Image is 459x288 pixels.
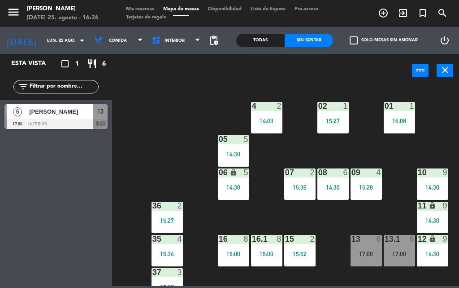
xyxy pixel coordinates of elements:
[310,168,315,177] div: 2
[243,235,249,243] div: 8
[218,151,249,157] div: 14:30
[277,102,282,110] div: 2
[7,5,20,22] button: menu
[121,15,171,20] span: Tarjetas de regalo
[252,102,252,110] div: 4
[415,65,426,75] i: power_input
[97,106,104,117] span: 13
[7,5,20,19] i: menu
[218,184,249,191] div: 14:30
[252,235,252,243] div: 16.1
[429,235,436,243] i: lock
[318,168,319,177] div: 08
[109,38,127,43] span: Comida
[317,118,349,124] div: 15:27
[284,251,316,257] div: 15:52
[152,217,183,224] div: 15:27
[285,34,333,47] div: Sin sentar
[204,7,246,12] span: Disponibilidad
[343,168,348,177] div: 6
[384,118,415,124] div: 16:08
[417,184,448,191] div: 14:30
[165,38,185,43] span: Interior
[29,82,98,92] input: Filtrar por nombre...
[121,7,159,12] span: Mis reservas
[285,235,286,243] div: 15
[409,235,415,243] div: 6
[251,251,282,257] div: 15:00
[429,202,436,209] i: lock
[378,8,389,18] i: add_circle_outline
[4,58,65,69] div: Esta vista
[236,34,285,47] div: Todas
[442,168,448,177] div: 9
[442,235,448,243] div: 9
[376,168,381,177] div: 4
[439,35,450,46] i: power_settings_new
[243,168,249,177] div: 5
[229,168,237,176] i: lock
[243,135,249,143] div: 5
[440,65,450,75] i: close
[218,251,249,257] div: 15:00
[177,202,182,210] div: 2
[177,268,182,276] div: 3
[251,118,282,124] div: 14:03
[13,107,22,116] span: 6
[350,36,358,44] span: check_box_outline_blank
[87,58,97,69] i: restaurant
[27,13,99,22] div: [DATE] 25. agosto - 16:26
[208,35,219,46] span: pending_actions
[29,107,93,116] span: [PERSON_NAME]
[442,202,448,210] div: 9
[246,7,290,12] span: Lista de Espera
[350,36,418,44] label: Solo mesas sin asignar
[384,251,415,257] div: 17:00
[18,81,29,92] i: filter_list
[177,235,182,243] div: 4
[277,235,282,243] div: 8
[437,8,448,18] i: search
[409,102,415,110] div: 1
[77,35,87,46] i: arrow_drop_down
[343,102,348,110] div: 1
[351,251,382,257] div: 17:00
[437,64,453,77] button: close
[284,184,316,191] div: 15:36
[310,235,315,243] div: 2
[376,235,381,243] div: 6
[159,7,204,12] span: Mapa de mesas
[417,251,448,257] div: 14:30
[60,58,70,69] i: crop_square
[351,184,382,191] div: 15:28
[102,59,106,69] span: 6
[75,59,79,69] span: 1
[317,184,349,191] div: 14:30
[417,8,428,18] i: turned_in_not
[290,7,323,12] span: Pre-acceso
[27,4,99,13] div: [PERSON_NAME]
[152,251,183,257] div: 15:34
[417,217,448,224] div: 14:30
[285,168,286,177] div: 07
[318,102,319,110] div: 02
[398,8,408,18] i: exit_to_app
[412,64,429,77] button: power_input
